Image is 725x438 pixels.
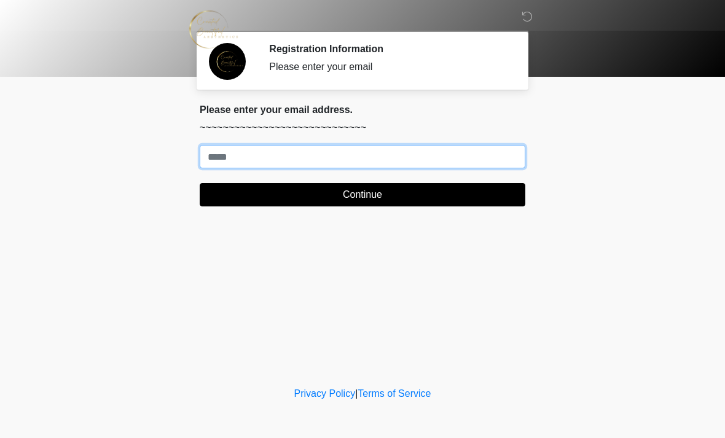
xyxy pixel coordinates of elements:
button: Continue [200,183,525,206]
a: | [355,388,358,399]
h2: Please enter your email address. [200,104,525,115]
div: Please enter your email [269,60,507,74]
p: ~~~~~~~~~~~~~~~~~~~~~~~~~~~~~ [200,120,525,135]
a: Terms of Service [358,388,431,399]
a: Privacy Policy [294,388,356,399]
img: Agent Avatar [209,43,246,80]
img: Created Beautiful Aesthetics Logo [187,9,239,49]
